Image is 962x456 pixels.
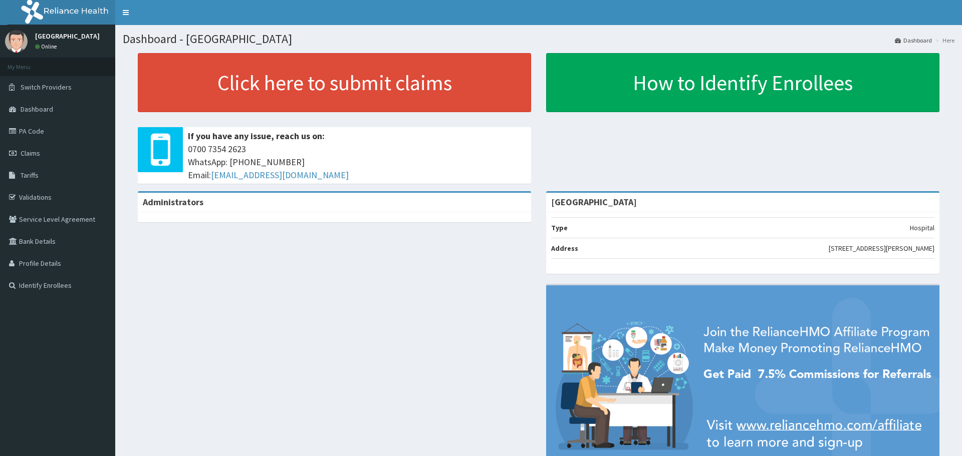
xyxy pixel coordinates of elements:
[188,130,325,142] b: If you have any issue, reach us on:
[551,244,578,253] b: Address
[829,243,934,253] p: [STREET_ADDRESS][PERSON_NAME]
[895,36,932,45] a: Dashboard
[551,196,637,208] strong: [GEOGRAPHIC_DATA]
[21,149,40,158] span: Claims
[143,196,203,208] b: Administrators
[5,30,28,53] img: User Image
[35,43,59,50] a: Online
[551,223,568,232] b: Type
[546,53,939,112] a: How to Identify Enrollees
[188,143,526,181] span: 0700 7354 2623 WhatsApp: [PHONE_NUMBER] Email:
[123,33,954,46] h1: Dashboard - [GEOGRAPHIC_DATA]
[933,36,954,45] li: Here
[138,53,531,112] a: Click here to submit claims
[21,105,53,114] span: Dashboard
[35,33,100,40] p: [GEOGRAPHIC_DATA]
[21,83,72,92] span: Switch Providers
[910,223,934,233] p: Hospital
[211,169,349,181] a: [EMAIL_ADDRESS][DOMAIN_NAME]
[21,171,39,180] span: Tariffs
